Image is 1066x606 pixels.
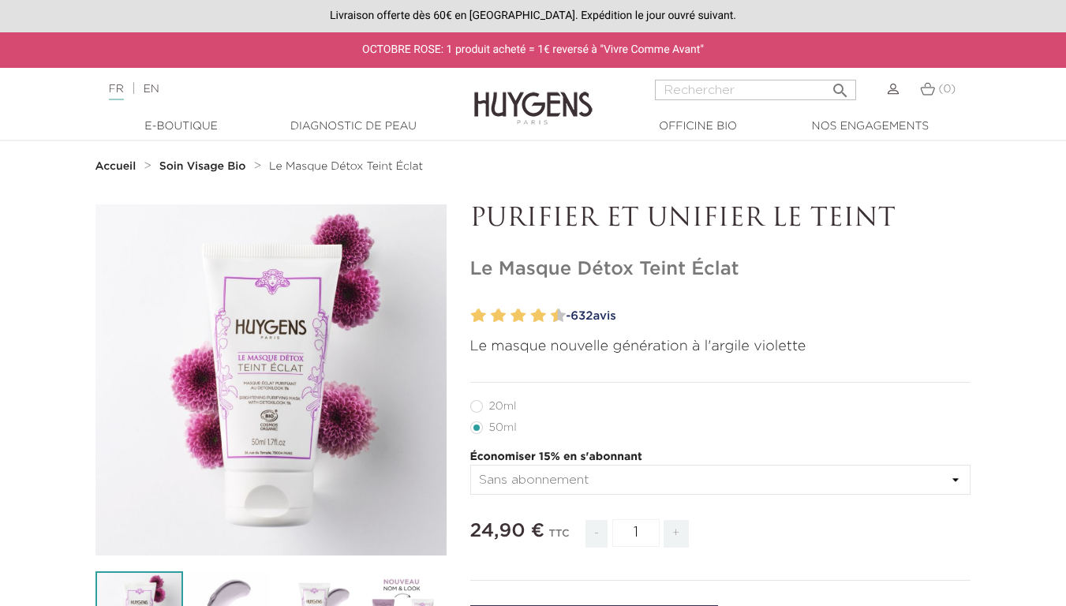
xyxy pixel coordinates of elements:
[468,305,473,327] label: 1
[474,305,486,327] label: 2
[561,305,971,328] a: -632avis
[527,305,533,327] label: 7
[488,305,493,327] label: 3
[470,400,536,413] label: 20ml
[275,118,432,135] a: Diagnostic de peau
[103,118,260,135] a: E-Boutique
[474,66,593,127] img: Huygens
[470,258,971,281] h1: Le Masque Détox Teint Éclat
[101,80,432,99] div: |
[554,305,566,327] label: 10
[549,517,570,559] div: TTC
[938,84,956,95] span: (0)
[585,520,608,548] span: -
[95,160,140,173] a: Accueil
[269,161,423,172] span: Le Masque Détox Teint Éclat
[791,118,949,135] a: Nos engagements
[269,160,423,173] a: Le Masque Détox Teint Éclat
[664,520,689,548] span: +
[570,310,593,322] span: 632
[831,77,850,95] i: 
[619,118,777,135] a: Officine Bio
[95,161,137,172] strong: Accueil
[826,75,855,96] button: 
[470,449,971,466] p: Économiser 15% en s'abonnant
[159,160,250,173] a: Soin Visage Bio
[507,305,513,327] label: 5
[612,519,660,547] input: Quantité
[548,305,553,327] label: 9
[143,84,159,95] a: EN
[470,522,545,541] span: 24,90 €
[470,336,971,357] p: Le masque nouvelle génération à l'argile violette
[109,84,124,100] a: FR
[655,80,856,100] input: Rechercher
[470,421,536,434] label: 50ml
[494,305,506,327] label: 4
[159,161,246,172] strong: Soin Visage Bio
[470,204,971,234] p: PURIFIER ET UNIFIER LE TEINT
[534,305,546,327] label: 8
[514,305,526,327] label: 6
